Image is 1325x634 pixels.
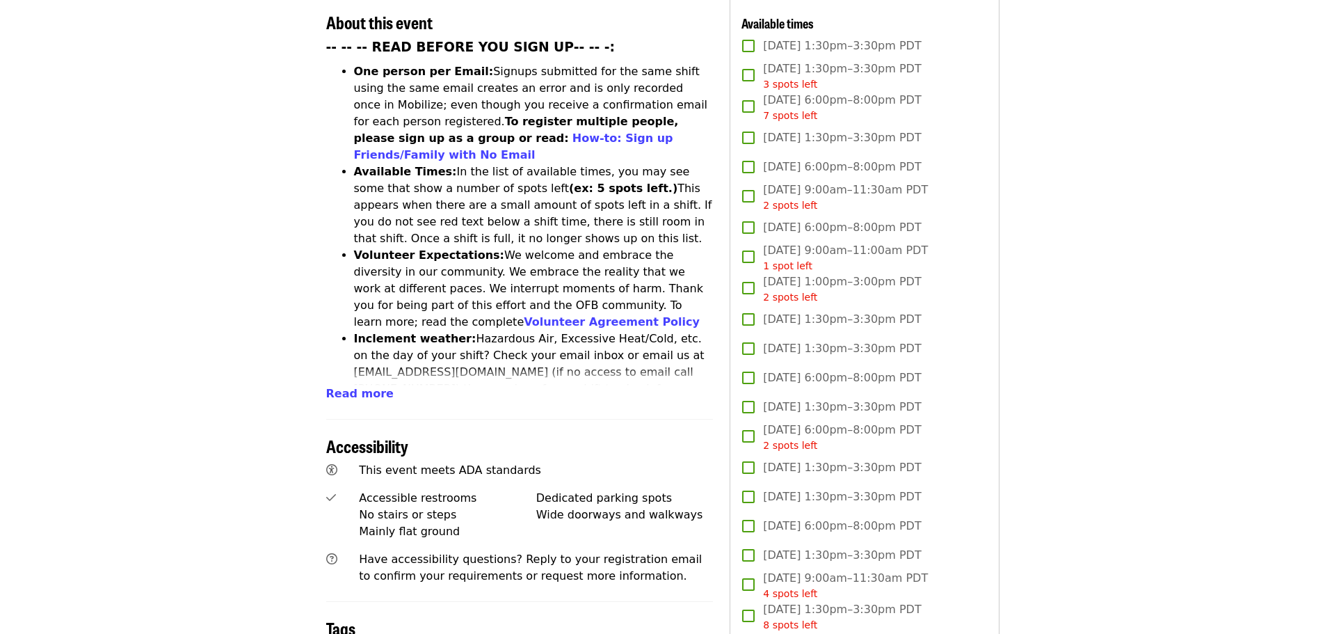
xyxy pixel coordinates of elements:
span: [DATE] 1:30pm–3:30pm PDT [763,340,921,357]
span: [DATE] 1:30pm–3:30pm PDT [763,399,921,415]
strong: Inclement weather: [354,332,476,345]
strong: To register multiple people, please sign up as a group or read: [354,115,679,145]
span: [DATE] 6:00pm–8:00pm PDT [763,518,921,534]
span: [DATE] 1:30pm–3:30pm PDT [763,459,921,476]
span: Read more [326,387,394,400]
div: Dedicated parking spots [536,490,714,507]
span: 2 spots left [763,292,817,303]
i: universal-access icon [326,463,337,477]
strong: Volunteer Expectations: [354,248,505,262]
strong: One person per Email: [354,65,494,78]
span: This event meets ADA standards [359,463,541,477]
span: Have accessibility questions? Reply to your registration email to confirm your requirements or re... [359,553,702,583]
span: [DATE] 1:00pm–3:00pm PDT [763,274,921,305]
button: Read more [326,386,394,402]
span: [DATE] 9:00am–11:30am PDT [763,182,928,213]
span: 1 spot left [763,260,812,271]
a: Volunteer Agreement Policy [524,315,700,328]
div: Mainly flat ground [359,523,536,540]
span: [DATE] 6:00pm–8:00pm PDT [763,422,921,453]
span: [DATE] 1:30pm–3:30pm PDT [763,129,921,146]
li: In the list of available times, you may see some that show a number of spots left This appears wh... [354,164,714,247]
span: [DATE] 6:00pm–8:00pm PDT [763,219,921,236]
strong: (ex: 5 spots left.) [569,182,677,195]
span: Available times [741,14,814,32]
li: We welcome and embrace the diversity in our community. We embrace the reality that we work at dif... [354,247,714,331]
span: About this event [326,10,433,34]
div: Wide doorways and walkways [536,507,714,523]
span: [DATE] 6:00pm–8:00pm PDT [763,370,921,386]
strong: -- -- -- READ BEFORE YOU SIGN UP-- -- -: [326,40,616,54]
span: [DATE] 9:00am–11:30am PDT [763,570,928,601]
li: Hazardous Air, Excessive Heat/Cold, etc. on the day of your shift? Check your email inbox or emai... [354,331,714,414]
i: check icon [326,491,336,505]
div: No stairs or steps [359,507,536,523]
span: [DATE] 6:00pm–8:00pm PDT [763,159,921,175]
strong: Available Times: [354,165,457,178]
i: question-circle icon [326,553,337,566]
span: Accessibility [326,434,408,458]
span: 8 spots left [763,619,817,631]
span: 7 spots left [763,110,817,121]
span: [DATE] 1:30pm–3:30pm PDT [763,61,921,92]
span: [DATE] 1:30pm–3:30pm PDT [763,38,921,54]
span: [DATE] 6:00pm–8:00pm PDT [763,92,921,123]
span: 4 spots left [763,588,817,599]
span: 2 spots left [763,440,817,451]
span: [DATE] 1:30pm–3:30pm PDT [763,489,921,505]
span: [DATE] 9:00am–11:00am PDT [763,242,928,274]
div: Accessible restrooms [359,490,536,507]
a: How-to: Sign up Friends/Family with No Email [354,132,673,161]
span: [DATE] 1:30pm–3:30pm PDT [763,601,921,633]
span: 2 spots left [763,200,817,211]
span: [DATE] 1:30pm–3:30pm PDT [763,311,921,328]
li: Signups submitted for the same shift using the same email creates an error and is only recorded o... [354,63,714,164]
span: [DATE] 1:30pm–3:30pm PDT [763,547,921,564]
span: 3 spots left [763,79,817,90]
